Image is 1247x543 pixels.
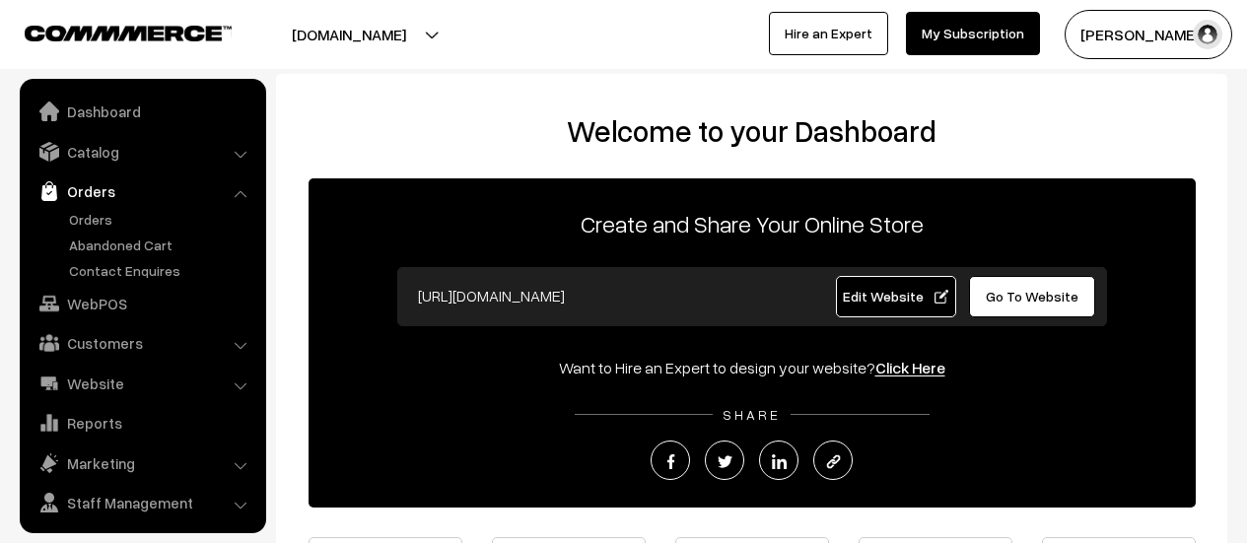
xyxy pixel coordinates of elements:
[25,94,259,129] a: Dashboard
[25,173,259,209] a: Orders
[64,235,259,255] a: Abandoned Cart
[1193,20,1222,49] img: user
[25,325,259,361] a: Customers
[713,406,791,423] span: SHARE
[25,26,232,40] img: COMMMERCE
[836,276,956,317] a: Edit Website
[25,134,259,170] a: Catalog
[25,366,259,401] a: Website
[64,260,259,281] a: Contact Enquires
[25,286,259,321] a: WebPOS
[296,113,1208,149] h2: Welcome to your Dashboard
[875,358,945,377] a: Click Here
[1065,10,1232,59] button: [PERSON_NAME]
[25,405,259,441] a: Reports
[25,485,259,520] a: Staff Management
[25,20,197,43] a: COMMMERCE
[969,276,1096,317] a: Go To Website
[309,356,1196,379] div: Want to Hire an Expert to design your website?
[309,206,1196,241] p: Create and Share Your Online Store
[25,445,259,481] a: Marketing
[906,12,1040,55] a: My Subscription
[223,10,475,59] button: [DOMAIN_NAME]
[769,12,888,55] a: Hire an Expert
[843,288,948,305] span: Edit Website
[986,288,1078,305] span: Go To Website
[64,209,259,230] a: Orders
